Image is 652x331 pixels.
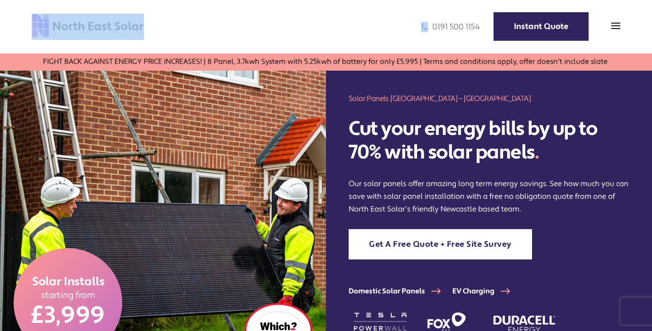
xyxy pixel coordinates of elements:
h2: Cut your energy bills by up to 70% with solar panels [349,117,629,164]
span: . [535,140,539,165]
img: phone icon [421,22,428,32]
a: Domestic Solar Panels [349,287,452,296]
a: Get A Free Quote + Free Site Survey [349,229,532,259]
img: menu icon [611,21,620,30]
a: 0191 500 1154 [421,22,480,32]
iframe: chat widget [614,295,643,322]
a: EV Charging [452,287,522,296]
p: Our solar panels offer amazing long term energy savings. See how much you can save with solar pan... [349,177,629,216]
img: north east solar logo [32,14,144,38]
h1: Solar Panels [GEOGRAPHIC_DATA] – [GEOGRAPHIC_DATA] [349,93,629,104]
span: Solar Installs [32,274,104,290]
a: Instant Quote [494,12,589,41]
span: starting from [41,290,95,301]
span: £3,999 [31,301,105,331]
